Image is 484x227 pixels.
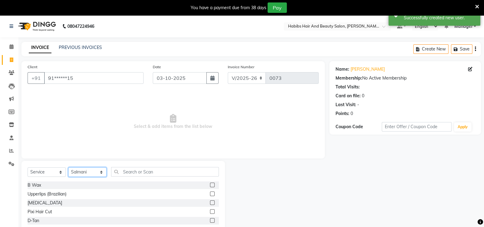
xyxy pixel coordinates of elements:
div: Name: [336,66,349,73]
b: 08047224946 [67,18,94,35]
button: Save [451,44,472,54]
div: Total Visits: [336,84,360,90]
button: +91 [28,72,45,84]
div: Last Visit: [336,102,356,108]
a: [PERSON_NAME] [351,66,385,73]
div: Points: [336,110,349,117]
button: Pay [268,2,287,13]
input: Search by Name/Mobile/Email/Code [44,72,144,84]
div: 0 [362,93,364,99]
a: INVOICE [29,42,51,53]
div: Card on file: [336,93,361,99]
span: Select & add items from the list below [28,91,319,152]
div: Upperlips (Brazilian) [28,191,66,197]
div: B Wax [28,182,41,188]
div: Successfully created new user. [404,15,476,21]
label: Client [28,64,37,70]
div: Membership: [336,75,362,81]
div: No Active Membership [336,75,475,81]
div: [MEDICAL_DATA] [28,200,62,206]
span: Manager [454,23,472,30]
label: Date [153,64,161,70]
div: Coupon Code [336,124,382,130]
button: Create New [413,44,448,54]
div: Pixi Hair Cut [28,209,52,215]
div: 0 [351,110,353,117]
div: D-Tan [28,218,39,224]
button: Apply [454,122,471,132]
a: PREVIOUS INVOICES [59,45,102,50]
input: Enter Offer / Coupon Code [382,122,452,132]
label: Invoice Number [228,64,254,70]
img: logo [16,18,58,35]
div: You have a payment due from 38 days [191,5,266,11]
input: Search or Scan [111,167,219,177]
div: - [357,102,359,108]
